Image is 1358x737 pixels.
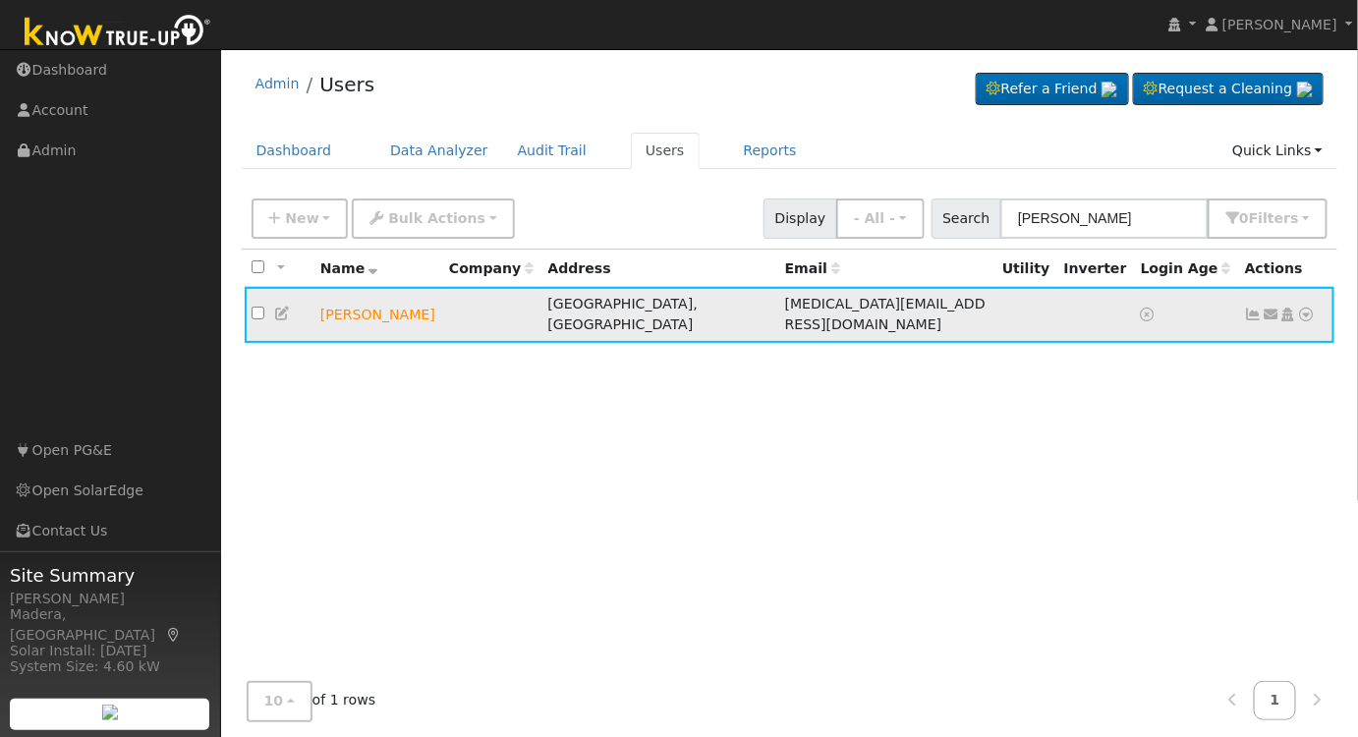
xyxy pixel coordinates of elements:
[976,73,1129,106] a: Refer a Friend
[1245,258,1328,279] div: Actions
[313,287,442,343] td: Lead
[352,198,514,239] button: Bulk Actions
[548,258,771,279] div: Address
[274,306,292,321] a: Edit User
[1133,73,1324,106] a: Request a Cleaning
[1290,210,1298,226] span: s
[449,260,534,276] span: Company name
[836,198,925,239] button: - All -
[1298,305,1316,325] a: Other actions
[10,589,210,609] div: [PERSON_NAME]
[540,287,777,343] td: [GEOGRAPHIC_DATA], [GEOGRAPHIC_DATA]
[102,705,118,720] img: retrieve
[1217,133,1337,169] a: Quick Links
[10,562,210,589] span: Site Summary
[247,682,376,722] span: of 1 rows
[10,604,210,646] div: Madera, [GEOGRAPHIC_DATA]
[320,260,378,276] span: Name
[255,76,300,91] a: Admin
[1249,210,1299,226] span: Filter
[1102,82,1117,97] img: retrieve
[1254,682,1297,720] a: 1
[729,133,812,169] a: Reports
[242,133,347,169] a: Dashboard
[1064,258,1127,279] div: Inverter
[631,133,700,169] a: Users
[10,656,210,677] div: System Size: 4.60 kW
[1141,307,1159,322] a: No login access
[247,682,312,722] button: 10
[285,210,318,226] span: New
[375,133,503,169] a: Data Analyzer
[10,641,210,661] div: Solar Install: [DATE]
[1222,17,1337,32] span: [PERSON_NAME]
[252,198,349,239] button: New
[1141,260,1231,276] span: Days since last login
[264,694,284,709] span: 10
[319,73,374,96] a: Users
[785,260,840,276] span: Email
[1000,198,1209,239] input: Search
[932,198,1001,239] span: Search
[785,296,986,332] span: [MEDICAL_DATA][EMAIL_ADDRESS][DOMAIN_NAME]
[1263,305,1280,325] a: permanent_makeup_artist@yahoo.com
[1279,307,1297,322] a: Login As
[764,198,837,239] span: Display
[1208,198,1328,239] button: 0Filters
[503,133,601,169] a: Audit Trail
[1002,258,1050,279] div: Utility
[165,627,183,643] a: Map
[15,11,221,55] img: Know True-Up
[388,210,485,226] span: Bulk Actions
[1297,82,1313,97] img: retrieve
[1245,307,1263,322] a: Not connected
